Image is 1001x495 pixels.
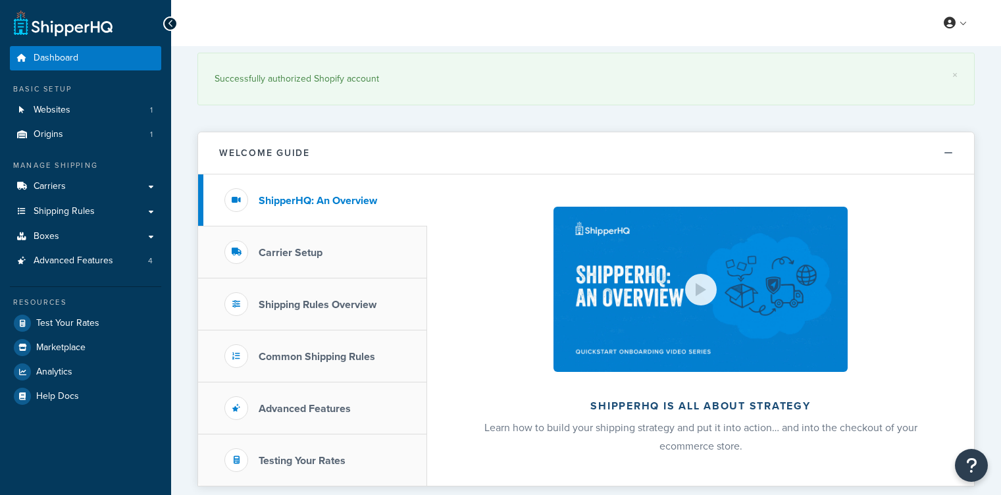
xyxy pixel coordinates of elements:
img: ShipperHQ is all about strategy [553,207,847,372]
a: Websites1 [10,98,161,122]
span: Marketplace [36,342,86,353]
a: Advanced Features4 [10,249,161,273]
span: Websites [34,105,70,116]
h3: Testing Your Rates [259,455,346,467]
span: Boxes [34,231,59,242]
a: × [952,70,958,80]
h3: Carrier Setup [259,247,322,259]
div: Basic Setup [10,84,161,95]
a: Origins1 [10,122,161,147]
span: Advanced Features [34,255,113,267]
a: Boxes [10,224,161,249]
span: Help Docs [36,391,79,402]
h3: Common Shipping Rules [259,351,375,363]
span: Test Your Rates [36,318,99,329]
h3: Advanced Features [259,403,351,415]
span: Origins [34,129,63,140]
span: Learn how to build your shipping strategy and put it into action… and into the checkout of your e... [484,420,917,454]
span: 1 [150,129,153,140]
span: Carriers [34,181,66,192]
div: Successfully authorized Shopify account [215,70,958,88]
a: Test Your Rates [10,311,161,335]
span: 1 [150,105,153,116]
a: Dashboard [10,46,161,70]
h2: ShipperHQ is all about strategy [462,400,939,412]
a: Carriers [10,174,161,199]
a: Analytics [10,360,161,384]
button: Open Resource Center [955,449,988,482]
button: Welcome Guide [198,132,974,174]
li: Origins [10,122,161,147]
li: Advanced Features [10,249,161,273]
li: Websites [10,98,161,122]
div: Resources [10,297,161,308]
span: Analytics [36,367,72,378]
a: Help Docs [10,384,161,408]
span: 4 [148,255,153,267]
span: Dashboard [34,53,78,64]
a: Marketplace [10,336,161,359]
h3: ShipperHQ: An Overview [259,195,377,207]
h2: Welcome Guide [219,148,310,158]
span: Shipping Rules [34,206,95,217]
a: Shipping Rules [10,199,161,224]
h3: Shipping Rules Overview [259,299,376,311]
div: Manage Shipping [10,160,161,171]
